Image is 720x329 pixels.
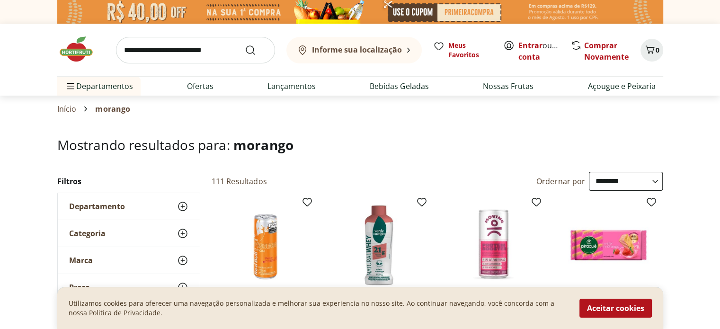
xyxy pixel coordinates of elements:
button: Informe sua localização [286,37,422,63]
b: Informe sua localização [312,44,402,55]
img: Bebida Proteica de Morango e Acerola Moving Lata 270ml [448,200,538,290]
label: Ordernar por [536,176,586,187]
a: Criar conta [518,40,570,62]
a: Bebidas Geladas [370,80,429,92]
img: Wafer de Morango Piraque 100g [563,200,653,290]
button: Marca [58,247,200,274]
a: Comprar Novamente [584,40,629,62]
span: Departamentos [65,75,133,98]
span: ou [518,40,560,62]
span: morango [233,136,293,154]
span: morango [95,105,130,113]
span: Categoria [69,229,106,238]
button: Submit Search [245,44,267,56]
span: 0 [656,45,659,54]
h1: Mostrando resultados para: [57,137,663,152]
span: Preço [69,283,90,292]
span: Marca [69,256,93,265]
h2: Filtros [57,172,200,191]
a: Início [57,105,77,113]
button: Aceitar cookies [579,299,652,318]
input: search [116,37,275,63]
button: Menu [65,75,76,98]
a: Meus Favoritos [433,41,492,60]
button: Preço [58,274,200,301]
button: Carrinho [640,39,663,62]
a: Lançamentos [267,80,316,92]
button: Categoria [58,220,200,247]
img: Energético Morango e Pêssego Red Bull 250ml [219,200,309,290]
span: Departamento [69,202,125,211]
span: Meus Favoritos [448,41,492,60]
button: Departamento [58,193,200,220]
a: Entrar [518,40,542,51]
a: Ofertas [187,80,213,92]
img: Iogurte Natural Whey 21g de Proteína Morango Verde Campo 250g [334,200,424,290]
p: Utilizamos cookies para oferecer uma navegação personalizada e melhorar sua experiencia no nosso ... [69,299,568,318]
img: Hortifruti [57,35,105,63]
h2: 111 Resultados [212,176,267,187]
a: Açougue e Peixaria [587,80,655,92]
a: Nossas Frutas [483,80,533,92]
